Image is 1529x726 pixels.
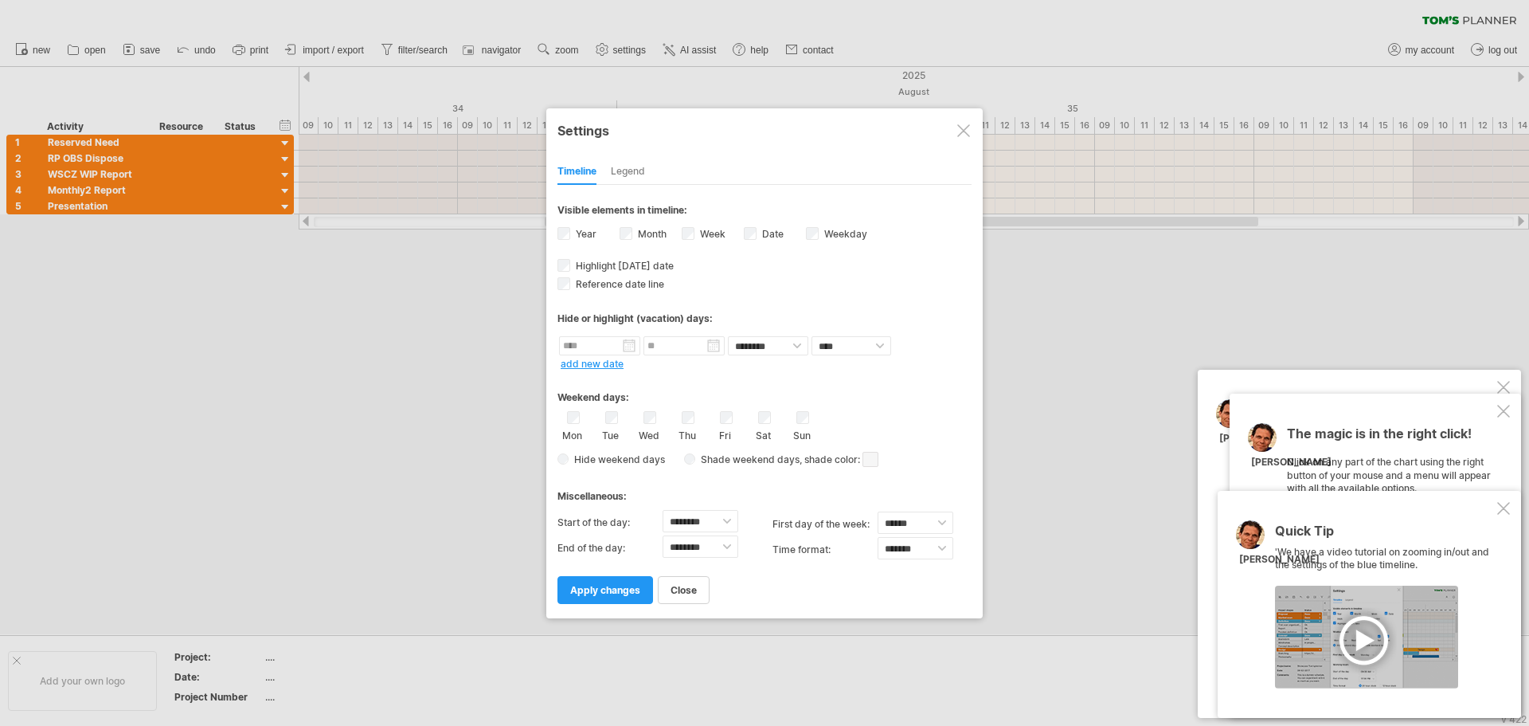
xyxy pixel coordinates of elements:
label: Date [759,228,784,240]
label: End of the day: [557,536,663,561]
div: Miscellaneous: [557,475,972,506]
label: Year [573,228,596,240]
label: Time format: [772,537,878,563]
a: apply changes [557,576,653,604]
div: Hide or highlight (vacation) days: [557,312,972,324]
span: Hide weekend days [569,453,665,465]
label: Mon [562,426,582,441]
label: first day of the week: [772,512,878,537]
span: click here to change the shade color [862,452,878,467]
label: Week [697,228,725,240]
label: Month [635,228,667,240]
label: Weekday [821,228,867,240]
span: Shade weekend days [695,453,800,465]
div: Click on any part of the chart using the right button of your mouse and a menu will appear with a... [1287,427,1494,689]
span: Highlight [DATE] date [573,260,674,272]
div: [PERSON_NAME] [1239,553,1320,567]
div: Visible elements in timeline: [557,204,972,221]
div: Settings [557,116,972,144]
div: Legend [611,159,645,185]
label: Wed [639,426,659,441]
div: Weekend days: [557,376,972,407]
span: The magic is in the right click! [1287,426,1472,449]
label: Start of the day: [557,510,663,536]
div: [PERSON_NAME] [1219,432,1300,445]
a: add new date [561,358,624,370]
label: Sun [792,426,811,441]
label: Thu [677,426,697,441]
span: , shade color: [800,450,878,469]
div: Timeline [557,159,596,185]
a: close [658,576,710,604]
span: apply changes [570,584,640,596]
div: [PERSON_NAME] [1251,456,1332,469]
span: close [671,584,697,596]
div: Quick Tip [1275,524,1494,546]
span: Reference date line [573,278,664,290]
div: 'We have a video tutorial on zooming in/out and the settings of the blue timeline. [1275,524,1494,689]
label: Tue [600,426,620,441]
label: Sat [753,426,773,441]
label: Fri [715,426,735,441]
